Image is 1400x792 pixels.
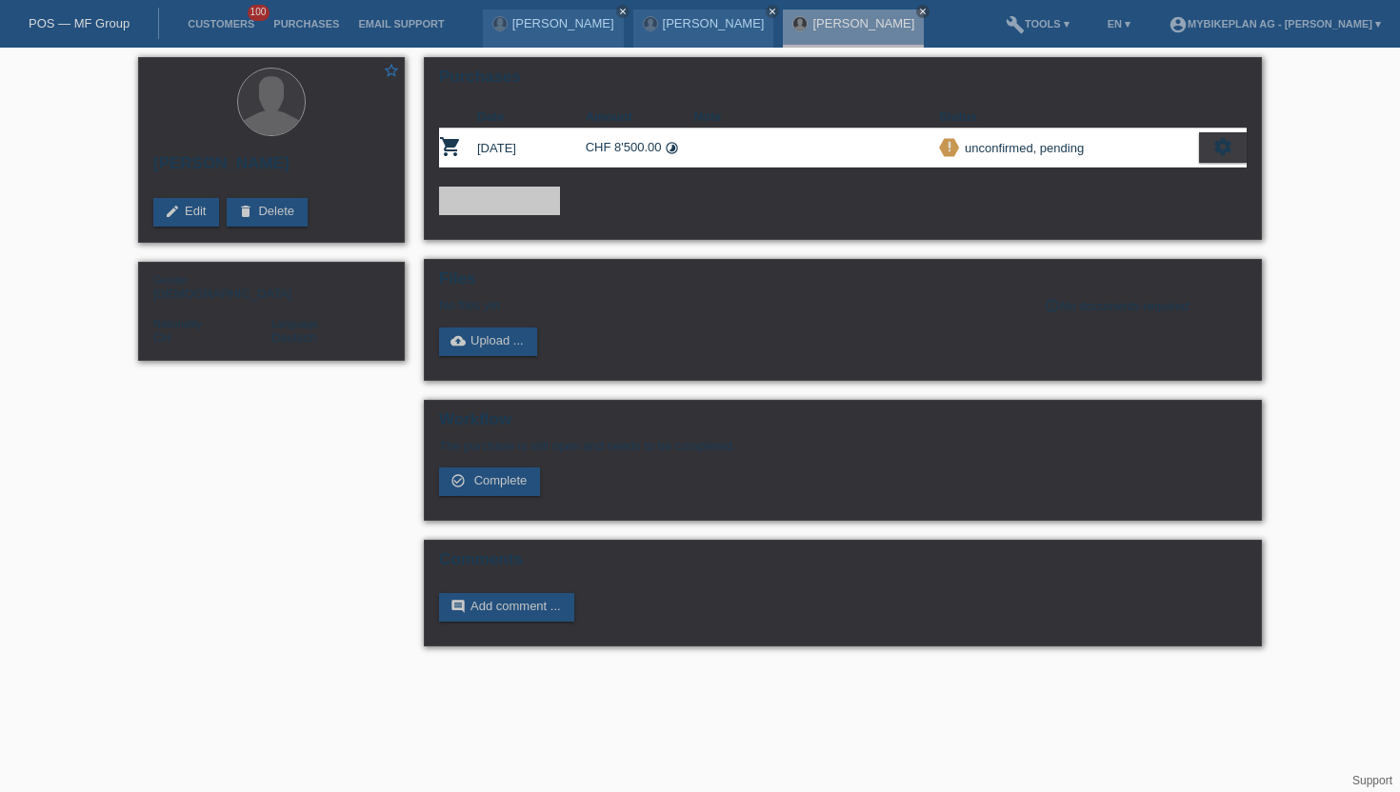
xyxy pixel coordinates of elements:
a: close [616,5,630,18]
th: Note [693,106,939,129]
a: Customers [178,18,264,30]
th: Date [477,106,586,129]
a: Support [1352,774,1392,787]
h2: Workflow [439,410,1247,439]
i: close [768,7,777,16]
a: buildTools ▾ [996,18,1079,30]
h2: Purchases [439,68,1247,96]
span: Nationality [153,318,202,329]
span: Switzerland [153,330,171,345]
div: unconfirmed, pending [959,138,1084,158]
i: settings [1212,136,1233,157]
a: star_border [383,62,400,82]
i: account_circle [1169,15,1188,34]
a: Purchases [264,18,349,30]
i: close [918,7,928,16]
i: priority_high [943,140,956,153]
i: info_outline [1045,298,1060,313]
a: EN ▾ [1098,18,1140,30]
a: deleteDelete [227,198,308,227]
i: star_border [383,62,400,79]
i: delete [238,204,253,219]
i: build [1006,15,1025,34]
span: Gender [153,274,189,286]
i: cloud_upload [450,333,466,348]
p: The purchase is still open and needs to be completed. [439,439,1247,453]
a: add_shopping_cartAdd purchase [439,187,560,215]
a: [PERSON_NAME] [512,16,614,30]
a: cloud_uploadUpload ... [439,327,537,356]
td: [DATE] [477,129,586,168]
div: No files yet [439,298,1021,312]
span: Complete [474,473,528,487]
a: check_circle_outline Complete [439,467,540,496]
a: Email Support [349,18,453,30]
span: Language [271,318,318,329]
i: comment [450,599,466,614]
td: CHF 8'500.00 [586,129,694,168]
a: [PERSON_NAME] [663,16,765,30]
h2: [PERSON_NAME] [153,154,390,183]
a: [PERSON_NAME] [812,16,914,30]
h2: Comments [439,550,1247,579]
a: account_circleMybikeplan AG - [PERSON_NAME] ▾ [1159,18,1390,30]
i: POSP00027652 [439,135,462,158]
div: [DEMOGRAPHIC_DATA] [153,272,271,301]
h2: Files [439,269,1247,298]
a: commentAdd comment ... [439,593,574,622]
i: close [618,7,628,16]
a: close [916,5,930,18]
a: POS — MF Group [29,16,130,30]
div: No documents required [1045,298,1247,313]
i: Instalments (48 instalments) [665,141,679,155]
i: add_shopping_cart [450,192,466,208]
th: Status [939,106,1199,129]
a: close [766,5,779,18]
th: Amount [586,106,694,129]
i: check_circle_outline [450,473,466,488]
span: Deutsch [271,330,317,345]
a: editEdit [153,198,219,227]
span: 100 [248,5,270,21]
i: edit [165,204,180,219]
